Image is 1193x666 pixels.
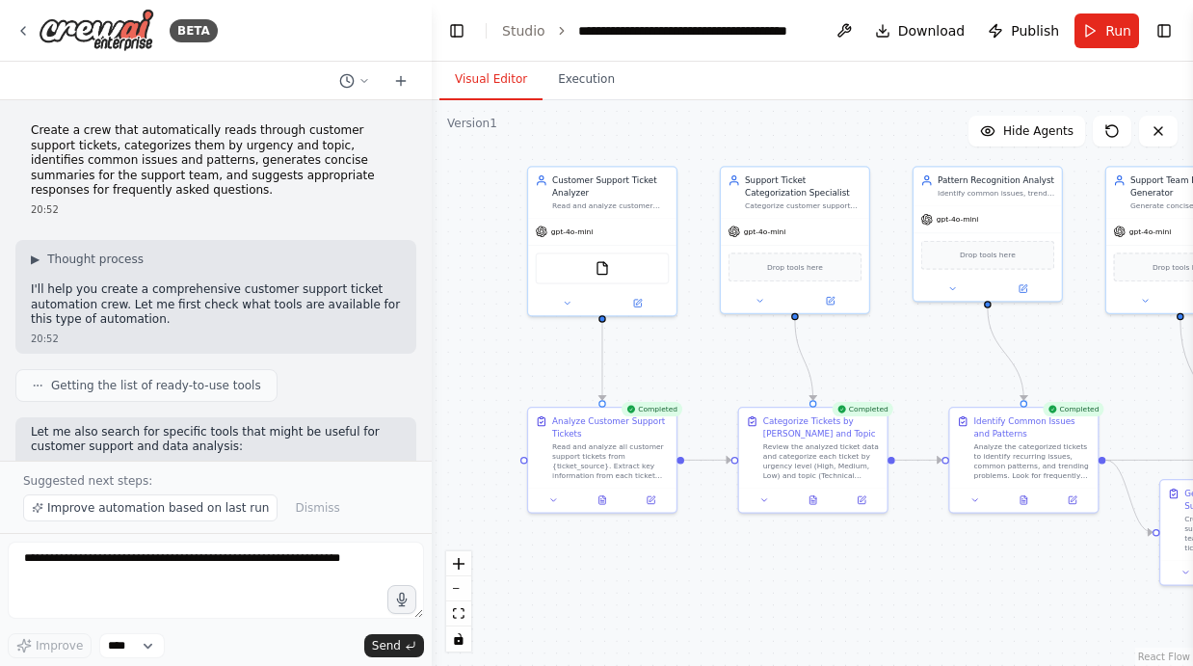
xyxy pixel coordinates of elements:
button: fit view [446,601,471,626]
button: Show right sidebar [1151,17,1178,44]
div: Read and analyze all customer support tickets from {ticket_source}. Extract key information from ... [552,441,669,480]
div: Completed [1043,402,1103,416]
button: Execution [543,60,630,100]
span: Dismiss [295,500,339,516]
div: Support Ticket Categorization Specialist [745,174,862,199]
div: CompletedAnalyze Customer Support TicketsRead and analyze all customer support tickets from {tick... [527,407,677,514]
button: Download [867,13,973,48]
button: zoom in [446,551,471,576]
div: Customer Support Ticket AnalyzerRead and analyze customer support tickets from {ticket_source}, e... [527,166,677,316]
a: Studio [502,23,545,39]
span: gpt-4o-mini [937,215,979,225]
div: 20:52 [31,459,401,473]
span: Improve automation based on last run [47,500,269,516]
span: Publish [1011,21,1059,40]
div: Completed [832,402,892,416]
div: Version 1 [447,116,497,131]
div: BETA [170,19,218,42]
button: Improve [8,633,92,658]
p: Let me also search for specific tools that might be useful for customer support and data analysis: [31,425,401,455]
button: Run [1074,13,1139,48]
div: Support Ticket Categorization SpecialistCategorize customer support tickets by urgency levels (Hi... [720,166,870,314]
span: gpt-4o-mini [551,226,594,236]
p: I'll help you create a comprehensive customer support ticket automation crew. Let me first check ... [31,282,401,328]
span: Run [1105,21,1131,40]
button: Open in side panel [989,281,1057,296]
div: Analyze Customer Support Tickets [552,415,669,440]
button: zoom out [446,576,471,601]
div: Identify common issues, trends, and patterns across customer support tickets. Analyze recurring p... [938,189,1054,199]
div: 20:52 [31,332,401,346]
button: Open in side panel [603,296,672,310]
button: Dismiss [285,494,349,521]
span: gpt-4o-mini [1129,226,1172,236]
div: Pattern Recognition Analyst [938,174,1054,186]
button: View output [787,493,838,507]
g: Edge from d2b2ef75-3fc1-4df8-b5d6-ba9b008b179a to a406645c-437b-452a-8c40-6a86ca8c0da5 [895,454,942,466]
button: Click to speak your automation idea [387,585,416,614]
div: Categorize customer support tickets by urgency levels (High, Medium, Low) and topics (Technical I... [745,200,862,210]
button: Visual Editor [439,60,543,100]
nav: breadcrumb [502,21,787,40]
p: Create a crew that automatically reads through customer support tickets, categorizes them by urge... [31,123,401,199]
span: Thought process [47,252,144,267]
div: CompletedIdentify Common Issues and PatternsAnalyze the categorized tickets to identify recurring... [948,407,1099,514]
button: Hide Agents [968,116,1085,147]
button: ▶Thought process [31,252,144,267]
div: Categorize Tickets by [PERSON_NAME] and Topic [763,415,880,440]
div: Analyze the categorized tickets to identify recurring issues, common patterns, and trending probl... [973,441,1090,480]
span: gpt-4o-mini [744,226,786,236]
span: ▶ [31,252,40,267]
button: Hide left sidebar [443,17,470,44]
div: Identify Common Issues and Patterns [973,415,1090,440]
g: Edge from 5424a159-0d65-487a-aac7-b7c5edd7a5f8 to d2b2ef75-3fc1-4df8-b5d6-ba9b008b179a [684,454,731,466]
button: Switch to previous chat [331,69,378,93]
div: Pattern Recognition AnalystIdentify common issues, trends, and patterns across customer support t... [913,166,1063,302]
span: Drop tools here [767,261,823,273]
div: React Flow controls [446,551,471,652]
p: Suggested next steps: [23,473,409,489]
span: Download [898,21,966,40]
div: Customer Support Ticket Analyzer [552,174,669,199]
button: Publish [980,13,1067,48]
span: Improve [36,638,83,653]
div: Read and analyze customer support tickets from {ticket_source}, extracting key information includ... [552,200,669,210]
div: 20:52 [31,202,401,217]
div: CompletedCategorize Tickets by [PERSON_NAME] and TopicReview the analyzed ticket data and categor... [738,407,888,514]
button: Start a new chat [385,69,416,93]
img: FileReadTool [595,261,609,276]
button: Open in side panel [841,493,883,507]
button: Improve automation based on last run [23,494,278,521]
g: Edge from 78ffee90-a2c8-47d5-b01c-4e013977f687 to 5424a159-0d65-487a-aac7-b7c5edd7a5f8 [596,322,608,400]
img: Logo [39,9,154,52]
span: Drop tools here [960,249,1016,260]
div: Review the analyzed ticket data and categorize each ticket by urgency level (High, Medium, Low) a... [763,441,880,480]
button: View output [998,493,1049,507]
g: Edge from a406645c-437b-452a-8c40-6a86ca8c0da5 to 84a12f2f-97eb-4ba9-95d5-76642709bd72 [1105,454,1153,538]
button: toggle interactivity [446,626,471,652]
div: Completed [622,402,682,416]
button: Open in side panel [796,294,864,308]
span: Send [372,638,401,653]
button: Open in side panel [630,493,672,507]
span: Getting the list of ready-to-use tools [51,378,261,393]
button: Send [364,634,424,657]
g: Edge from 63e3c21c-aba9-4030-a6a8-14c2f59d0076 to a406645c-437b-452a-8c40-6a86ca8c0da5 [982,307,1030,400]
a: React Flow attribution [1138,652,1190,662]
g: Edge from b1ae56c9-c69a-45b3-882e-ac7fffc872dc to d2b2ef75-3fc1-4df8-b5d6-ba9b008b179a [789,320,819,400]
button: Open in side panel [1051,493,1093,507]
button: View output [577,493,628,507]
span: Hide Agents [1003,123,1074,139]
